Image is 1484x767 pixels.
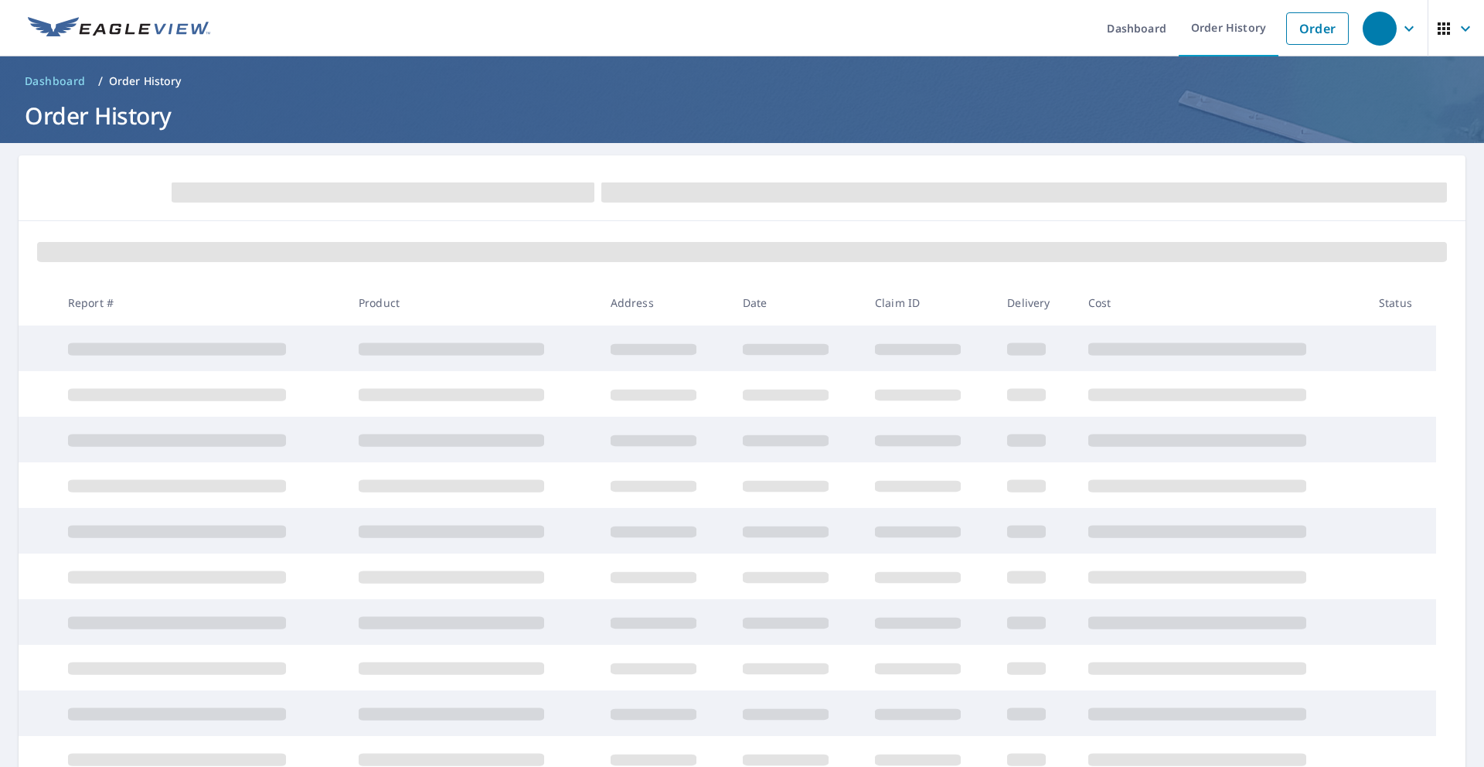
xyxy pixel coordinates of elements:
th: Cost [1076,280,1367,326]
a: Dashboard [19,69,92,94]
img: EV Logo [28,17,210,40]
th: Address [598,280,730,326]
th: Date [730,280,863,326]
li: / [98,72,103,90]
span: Dashboard [25,73,86,89]
th: Report # [56,280,346,326]
a: Order [1286,12,1349,45]
nav: breadcrumb [19,69,1465,94]
th: Product [346,280,598,326]
h1: Order History [19,100,1465,131]
th: Status [1367,280,1436,326]
th: Claim ID [863,280,995,326]
th: Delivery [995,280,1075,326]
p: Order History [109,73,182,89]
